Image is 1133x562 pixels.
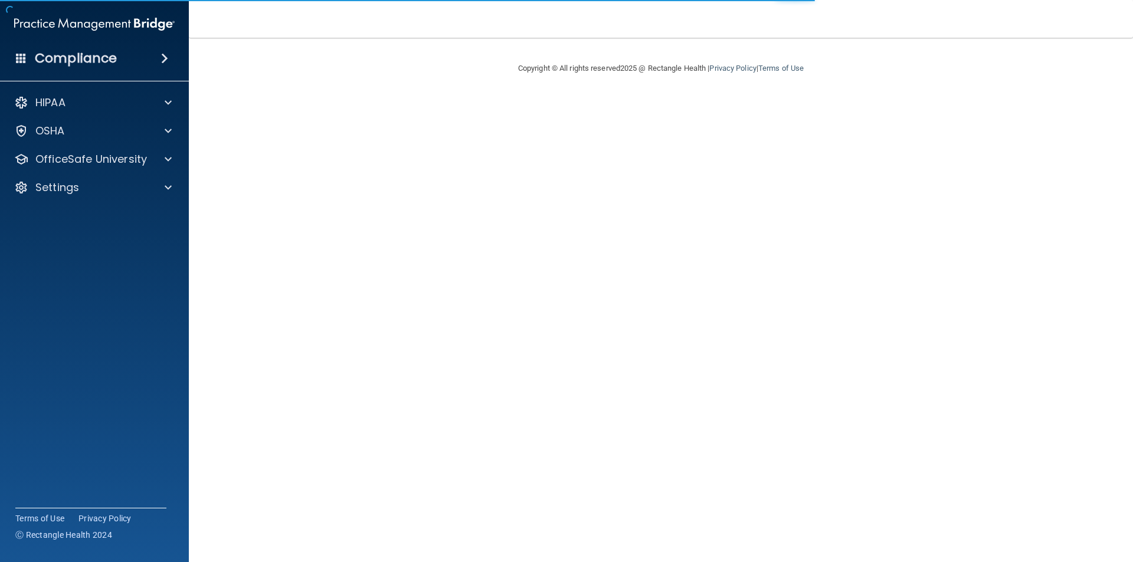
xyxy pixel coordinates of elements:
span: Ⓒ Rectangle Health 2024 [15,529,112,541]
p: HIPAA [35,96,66,110]
div: Copyright © All rights reserved 2025 @ Rectangle Health | | [446,50,876,87]
a: Settings [14,180,172,195]
h4: Compliance [35,50,117,67]
img: PMB logo [14,12,175,36]
a: Terms of Use [758,64,804,73]
a: HIPAA [14,96,172,110]
p: Settings [35,180,79,195]
a: Privacy Policy [78,512,132,524]
p: OfficeSafe University [35,152,147,166]
a: OfficeSafe University [14,152,172,166]
a: OSHA [14,124,172,138]
a: Terms of Use [15,512,64,524]
a: Privacy Policy [709,64,756,73]
p: OSHA [35,124,65,138]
